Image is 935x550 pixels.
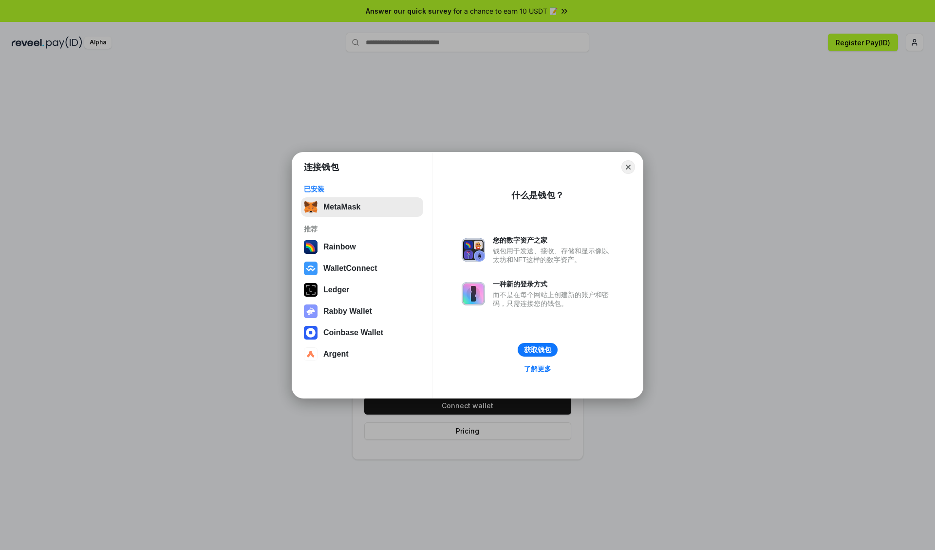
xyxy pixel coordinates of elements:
[301,323,423,342] button: Coinbase Wallet
[304,283,318,297] img: svg+xml,%3Csvg%20xmlns%3D%22http%3A%2F%2Fwww.w3.org%2F2000%2Fsvg%22%20width%3D%2228%22%20height%3...
[301,280,423,300] button: Ledger
[511,190,564,201] div: 什么是钱包？
[301,259,423,278] button: WalletConnect
[301,197,423,217] button: MetaMask
[304,225,420,233] div: 推荐
[524,364,551,373] div: 了解更多
[304,326,318,340] img: svg+xml,%3Csvg%20width%3D%2228%22%20height%3D%2228%22%20viewBox%3D%220%200%2028%2028%22%20fill%3D...
[304,262,318,275] img: svg+xml,%3Csvg%20width%3D%2228%22%20height%3D%2228%22%20viewBox%3D%220%200%2028%2028%22%20fill%3D...
[301,302,423,321] button: Rabby Wallet
[323,328,383,337] div: Coinbase Wallet
[524,345,551,354] div: 获取钱包
[304,240,318,254] img: svg+xml,%3Csvg%20width%3D%22120%22%20height%3D%22120%22%20viewBox%3D%220%200%20120%20120%22%20fil...
[493,247,614,264] div: 钱包用于发送、接收、存储和显示像以太坊和NFT这样的数字资产。
[323,243,356,251] div: Rainbow
[493,280,614,288] div: 一种新的登录方式
[518,362,557,375] a: 了解更多
[323,264,377,273] div: WalletConnect
[323,285,349,294] div: Ledger
[301,237,423,257] button: Rainbow
[462,238,485,262] img: svg+xml,%3Csvg%20xmlns%3D%22http%3A%2F%2Fwww.w3.org%2F2000%2Fsvg%22%20fill%3D%22none%22%20viewBox...
[304,161,339,173] h1: 连接钱包
[462,282,485,305] img: svg+xml,%3Csvg%20xmlns%3D%22http%3A%2F%2Fwww.w3.org%2F2000%2Fsvg%22%20fill%3D%22none%22%20viewBox...
[323,203,360,211] div: MetaMask
[304,185,420,193] div: 已安装
[304,347,318,361] img: svg+xml,%3Csvg%20width%3D%2228%22%20height%3D%2228%22%20viewBox%3D%220%200%2028%2028%22%20fill%3D...
[493,236,614,245] div: 您的数字资产之家
[518,343,558,357] button: 获取钱包
[323,307,372,316] div: Rabby Wallet
[304,304,318,318] img: svg+xml,%3Csvg%20xmlns%3D%22http%3A%2F%2Fwww.w3.org%2F2000%2Fsvg%22%20fill%3D%22none%22%20viewBox...
[493,290,614,308] div: 而不是在每个网站上创建新的账户和密码，只需连接您的钱包。
[323,350,349,359] div: Argent
[304,200,318,214] img: svg+xml,%3Csvg%20fill%3D%22none%22%20height%3D%2233%22%20viewBox%3D%220%200%2035%2033%22%20width%...
[621,160,635,174] button: Close
[301,344,423,364] button: Argent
